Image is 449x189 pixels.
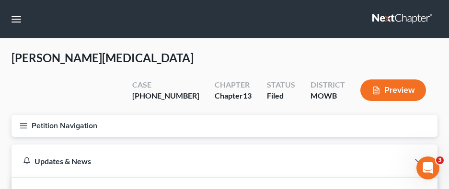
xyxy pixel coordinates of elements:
[12,51,194,65] span: [PERSON_NAME][MEDICAL_DATA]
[12,115,437,137] button: Petition Navigation
[267,90,295,101] div: Filed
[215,79,252,90] div: Chapter
[436,156,444,164] span: 3
[132,90,199,101] div: [PHONE_NUMBER]
[23,156,397,166] div: Updates & News
[311,79,345,90] div: District
[267,79,295,90] div: Status
[132,79,199,90] div: Case
[215,90,252,101] div: Chapter
[243,91,252,100] span: 13
[360,79,426,101] button: Preview
[311,90,345,101] div: MOWB
[416,156,439,179] iframe: Intercom live chat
